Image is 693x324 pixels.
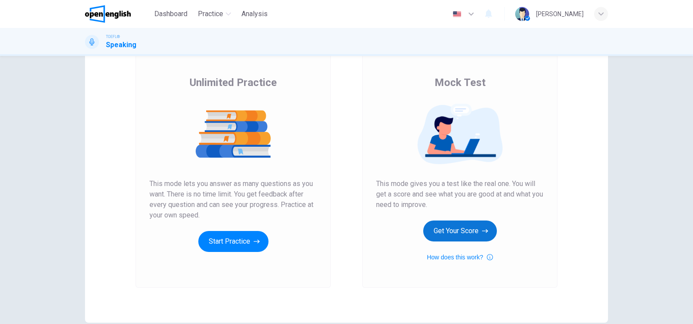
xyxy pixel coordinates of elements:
[435,76,486,90] span: Mock Test
[423,221,497,241] button: Get Your Score
[194,6,234,22] button: Practice
[198,9,223,19] span: Practice
[238,6,271,22] button: Analysis
[376,179,544,210] span: This mode gives you a test like the real one. You will get a score and see what you are good at a...
[452,11,462,17] img: en
[515,7,529,21] img: Profile picture
[198,231,268,252] button: Start Practice
[106,34,120,40] span: TOEFL®
[151,6,191,22] button: Dashboard
[536,9,584,19] div: [PERSON_NAME]
[106,40,136,50] h1: Speaking
[85,5,151,23] a: OpenEnglish logo
[427,252,493,262] button: How does this work?
[154,9,187,19] span: Dashboard
[149,179,317,221] span: This mode lets you answer as many questions as you want. There is no time limit. You get feedback...
[85,5,131,23] img: OpenEnglish logo
[190,76,277,90] span: Unlimited Practice
[241,9,268,19] span: Analysis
